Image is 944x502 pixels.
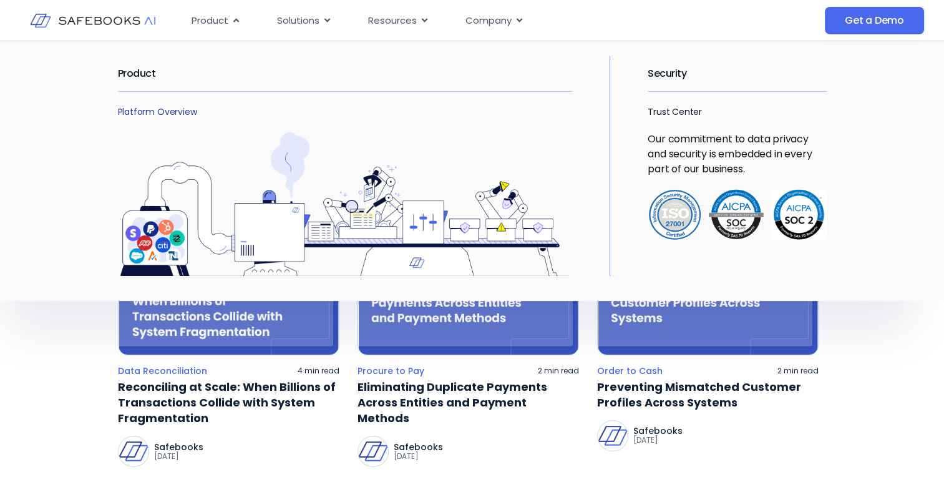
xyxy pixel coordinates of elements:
[825,7,924,34] a: Get a Demo
[394,451,443,461] p: [DATE]
[182,9,718,33] div: Menu Toggle
[538,366,579,376] p: 2 min read
[368,14,417,28] span: Resources
[154,451,203,461] p: [DATE]
[648,132,826,177] p: Our commitment to data privacy and security is embedded in every part of our business.
[598,421,628,451] img: Safebooks
[358,365,424,376] a: Procure to Pay
[777,366,819,376] p: 2 min read
[154,443,203,451] p: Safebooks
[298,366,339,376] p: 4 min read
[182,9,718,33] nav: Menu
[648,56,826,91] h2: Security
[633,435,683,445] p: [DATE]
[358,379,579,426] a: Eliminating Duplicate Payments Across Entities and Payment Methods
[192,14,228,28] span: Product
[465,14,512,28] span: Company
[277,14,319,28] span: Solutions
[118,365,207,376] a: Data Reconciliation
[648,106,702,118] a: Trust Center
[118,379,339,426] a: Reconciling at Scale: When Billions of Transactions Collide with System Fragmentation
[597,379,819,410] a: Preventing Mismatched Customer Profiles Across Systems
[633,426,683,435] p: Safebooks
[394,443,443,451] p: Safebooks
[845,14,904,27] span: Get a Demo
[118,56,573,91] h2: Product
[118,106,197,118] a: Platform Overview
[358,436,388,466] img: Safebooks
[119,436,148,466] img: Safebooks
[597,365,663,376] a: Order to Cash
